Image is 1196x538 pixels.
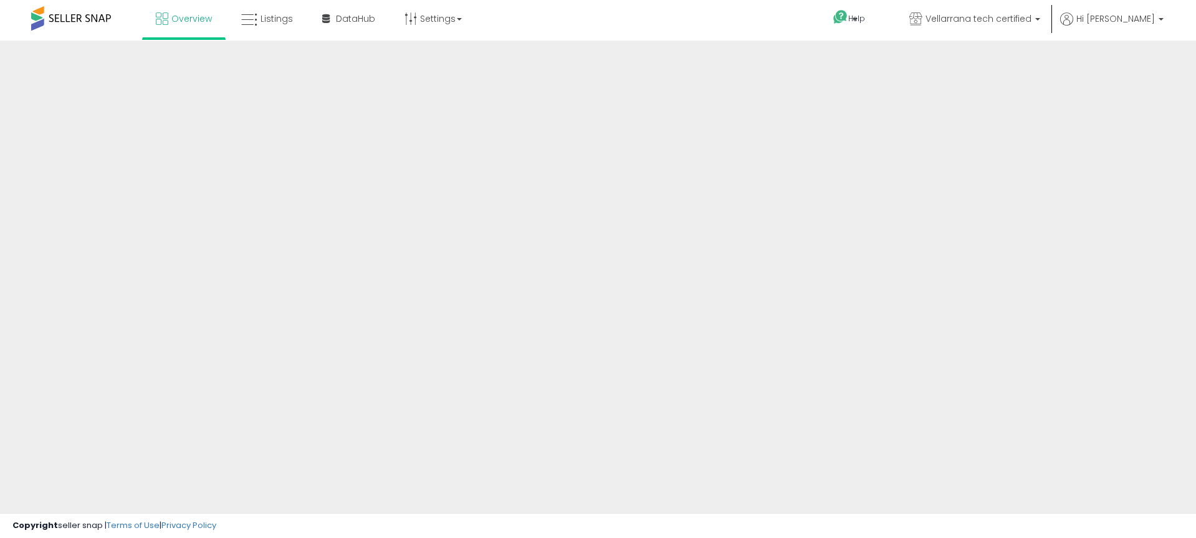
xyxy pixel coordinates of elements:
[833,9,848,25] i: Get Help
[171,12,212,25] span: Overview
[161,519,216,531] a: Privacy Policy
[336,12,375,25] span: DataHub
[107,519,160,531] a: Terms of Use
[1076,12,1155,25] span: Hi [PERSON_NAME]
[12,519,58,531] strong: Copyright
[848,13,865,24] span: Help
[926,12,1031,25] span: Vellarrana tech certified
[12,520,216,532] div: seller snap | |
[1060,12,1164,37] a: Hi [PERSON_NAME]
[261,12,293,25] span: Listings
